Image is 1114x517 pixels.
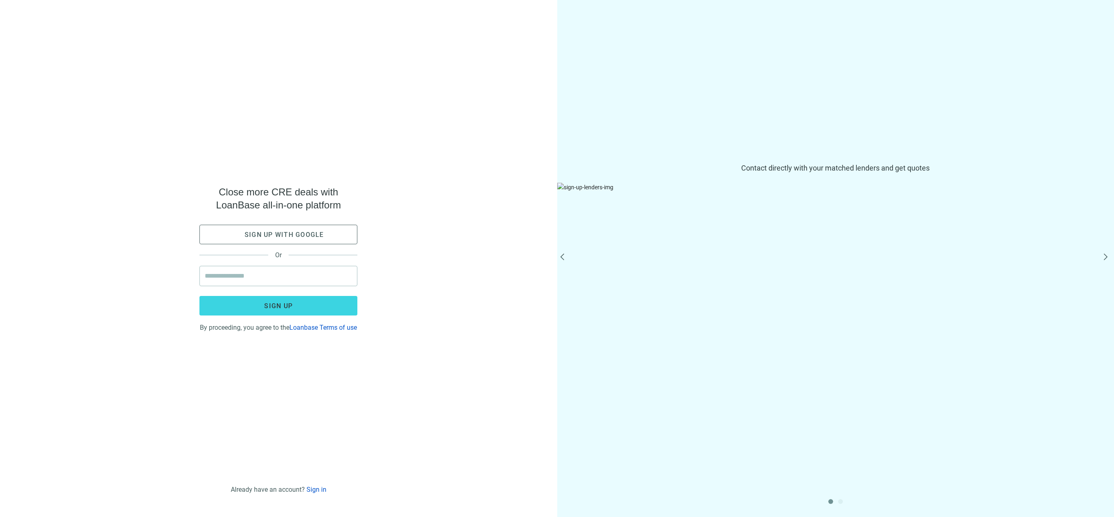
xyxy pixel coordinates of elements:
[289,324,357,331] a: Loanbase Terms of use
[1101,254,1111,263] button: next
[306,486,326,493] a: Sign in
[268,251,289,259] span: Or
[838,499,843,504] button: 2
[199,322,357,331] div: By proceeding, you agree to the
[264,302,293,310] span: Sign up
[199,296,357,315] button: Sign up
[199,225,357,244] button: Sign up with google
[245,231,324,239] span: Sign up with google
[199,186,357,212] span: Close more CRE deals with LoanBase all-in-one platform
[828,499,833,504] button: 1
[560,254,570,263] button: prev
